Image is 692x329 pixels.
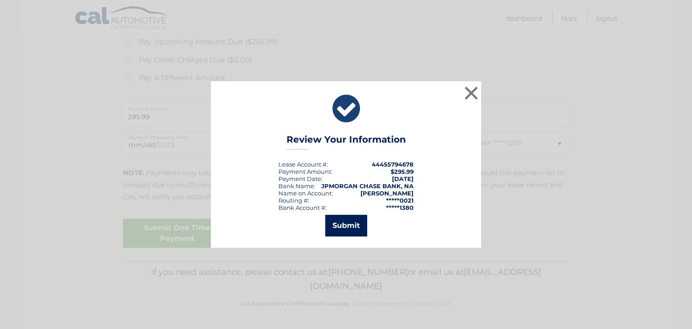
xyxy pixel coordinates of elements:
[278,197,309,204] div: Routing #:
[278,168,332,175] div: Payment Amount:
[372,161,414,168] strong: 44455794678
[278,204,327,211] div: Bank Account #:
[278,175,321,182] span: Payment Date
[391,168,414,175] span: $295.99
[392,175,414,182] span: [DATE]
[462,84,480,102] button: ×
[278,190,333,197] div: Name on Account:
[278,175,323,182] div: :
[325,215,367,236] button: Submit
[360,190,414,197] strong: [PERSON_NAME]
[287,134,406,150] h3: Review Your Information
[278,161,328,168] div: Lease Account #:
[278,182,315,190] div: Bank Name:
[321,182,414,190] strong: JPMORGAN CHASE BANK, NA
